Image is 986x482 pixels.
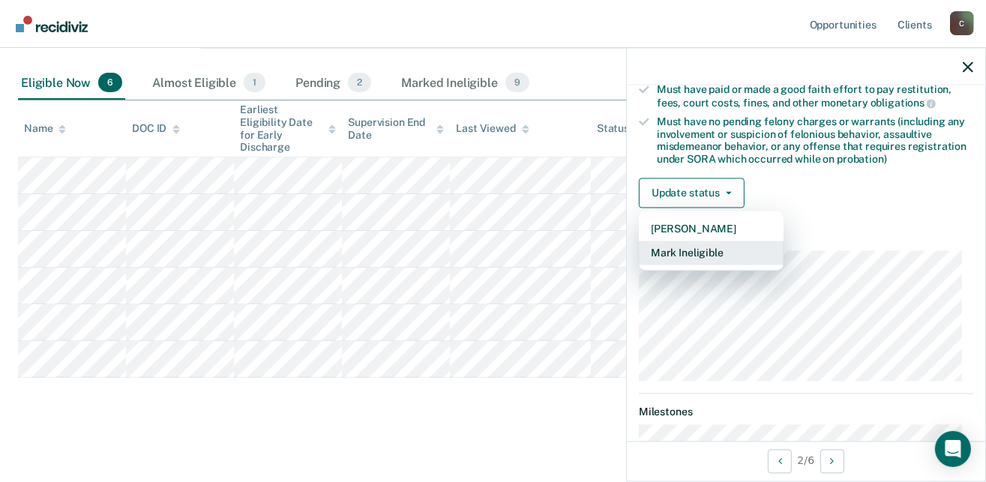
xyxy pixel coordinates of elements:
[24,122,66,135] div: Name
[871,97,936,109] span: obligations
[240,103,336,154] div: Earliest Eligibility Date for Early Discharge
[950,11,974,35] div: C
[149,67,268,100] div: Almost Eligible
[18,67,125,100] div: Eligible Now
[398,67,532,100] div: Marked Ineligible
[657,84,973,109] div: Must have paid or made a good faith effort to pay restitution, fees, court costs, fines, and othe...
[98,73,122,92] span: 6
[639,232,973,244] dt: Supervision
[16,16,88,32] img: Recidiviz
[639,241,784,265] button: Mark Ineligible
[935,431,971,467] div: Open Intercom Messenger
[292,67,374,100] div: Pending
[597,122,629,135] div: Status
[639,217,784,241] button: [PERSON_NAME]
[348,116,444,142] div: Supervision End Date
[639,406,973,419] dt: Milestones
[950,11,974,35] button: Profile dropdown button
[132,122,180,135] div: DOC ID
[505,73,529,92] span: 9
[244,73,265,92] span: 1
[657,115,973,166] div: Must have no pending felony charges or warrants (including any involvement or suspicion of feloni...
[348,73,371,92] span: 2
[456,122,529,135] div: Last Viewed
[768,449,792,473] button: Previous Opportunity
[627,441,985,481] div: 2 / 6
[837,154,887,166] span: probation)
[820,449,844,473] button: Next Opportunity
[639,178,745,208] button: Update status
